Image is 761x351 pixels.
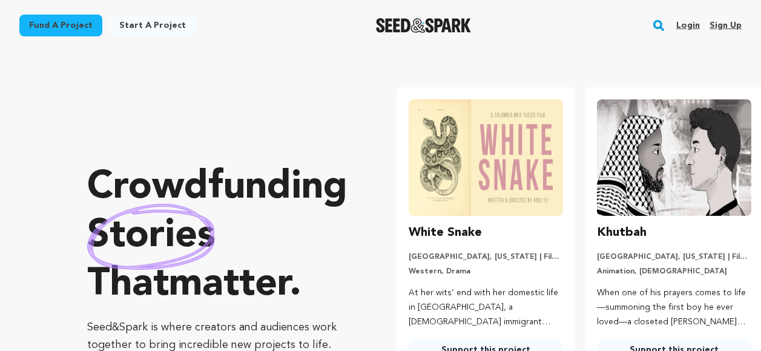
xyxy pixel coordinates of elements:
[409,267,563,276] p: Western, Drama
[376,18,471,33] a: Seed&Spark Homepage
[597,99,751,216] img: Khutbah image
[19,15,102,36] a: Fund a project
[597,252,751,262] p: [GEOGRAPHIC_DATA], [US_STATE] | Film Short
[597,223,647,242] h3: Khutbah
[409,286,563,329] p: At her wits’ end with her domestic life in [GEOGRAPHIC_DATA], a [DEMOGRAPHIC_DATA] immigrant moth...
[409,223,482,242] h3: White Snake
[169,266,289,304] span: matter
[597,267,751,276] p: Animation, [DEMOGRAPHIC_DATA]
[676,16,700,35] a: Login
[110,15,196,36] a: Start a project
[597,286,751,329] p: When one of his prayers comes to life—summoning the first boy he ever loved—a closeted [PERSON_NA...
[87,164,348,309] p: Crowdfunding that .
[409,99,563,216] img: White Snake image
[409,252,563,262] p: [GEOGRAPHIC_DATA], [US_STATE] | Film Short
[710,16,742,35] a: Sign up
[87,204,215,270] img: hand sketched image
[376,18,471,33] img: Seed&Spark Logo Dark Mode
